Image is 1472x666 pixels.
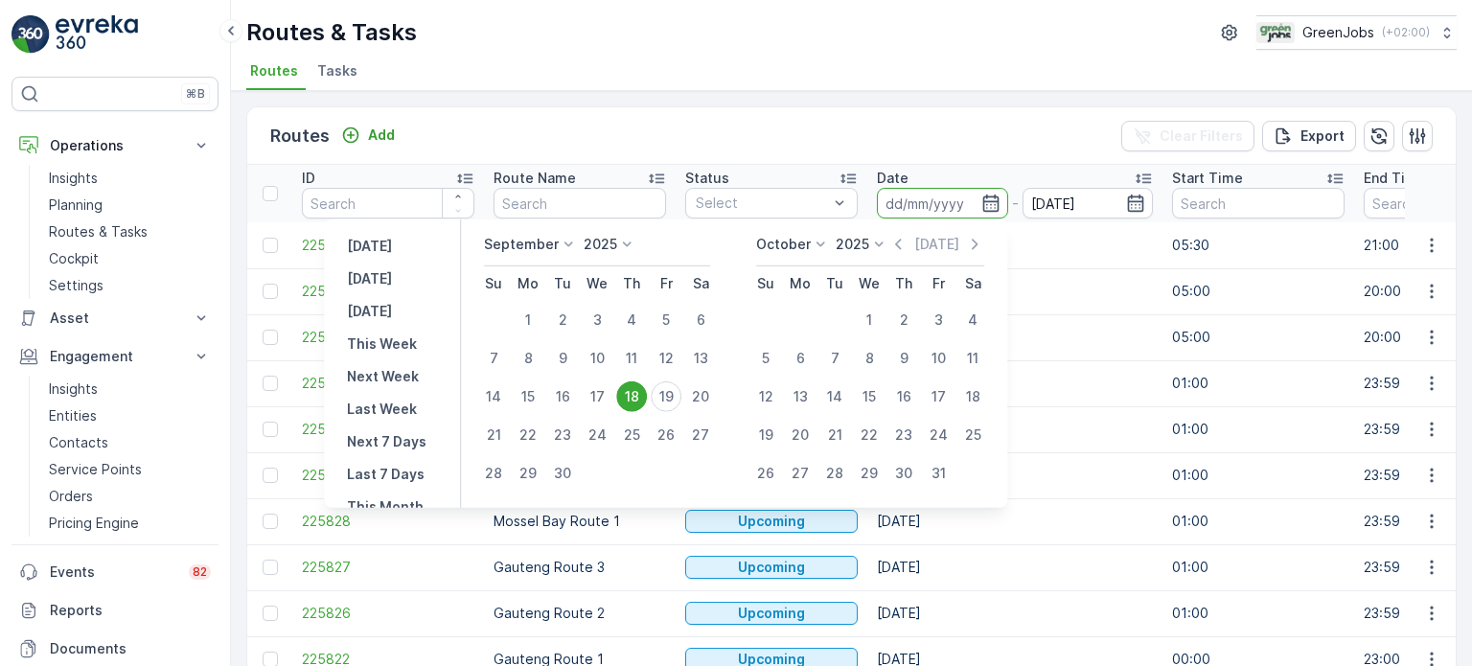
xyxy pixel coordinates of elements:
th: Sunday [748,266,783,301]
td: [DATE] [867,222,1162,268]
td: [DATE] [867,406,1162,452]
p: 01:00 [1172,512,1345,531]
div: 16 [547,381,578,412]
button: Engagement [11,337,218,376]
p: Asset [50,309,180,328]
input: Search [494,188,666,218]
p: Start Time [1172,169,1243,188]
button: Today [339,267,400,290]
div: 12 [651,343,681,374]
span: 225831 [302,374,474,393]
div: 19 [750,420,781,450]
td: [DATE] [867,314,1162,360]
p: Next Week [347,367,419,386]
div: 20 [685,381,716,412]
p: Insights [49,169,98,188]
a: Routes & Tasks [41,218,218,245]
button: Tomorrow [339,300,400,323]
div: Toggle Row Selected [263,376,278,391]
div: 29 [854,458,885,489]
a: Settings [41,272,218,299]
div: Toggle Row Selected [263,606,278,621]
p: [DATE] [347,237,392,256]
a: Insights [41,165,218,192]
div: 11 [616,343,647,374]
p: This Week [347,334,417,354]
p: Documents [50,639,211,658]
button: Last 7 Days [339,463,432,486]
td: [DATE] [867,268,1162,314]
div: 16 [888,381,919,412]
th: Monday [783,266,817,301]
div: 3 [923,305,954,335]
th: Saturday [955,266,990,301]
th: Wednesday [852,266,886,301]
button: Last Week [339,398,425,421]
p: ID [302,169,315,188]
p: Entities [49,406,97,425]
div: 18 [616,381,647,412]
input: dd/mm/yyyy [1023,188,1154,218]
p: Planning [49,195,103,215]
button: Clear Filters [1121,121,1254,151]
div: 1 [854,305,885,335]
div: 24 [582,420,612,450]
td: [DATE] [867,590,1162,636]
div: 22 [513,420,543,450]
a: Service Points [41,456,218,483]
p: Events [50,563,177,582]
p: Select [696,194,828,213]
a: 225829 [302,466,474,485]
div: 5 [750,343,781,374]
th: Wednesday [580,266,614,301]
p: ( +02:00 ) [1382,25,1430,40]
p: Last 7 Days [347,465,425,484]
div: 7 [819,343,850,374]
button: Yesterday [339,235,400,258]
p: Gauteng Route 2 [494,604,666,623]
div: 15 [854,381,885,412]
button: Operations [11,126,218,165]
button: Add [333,124,402,147]
a: 225830 [302,420,474,439]
button: GreenJobs(+02:00) [1256,15,1457,50]
div: 30 [888,458,919,489]
a: 225940 [302,236,474,255]
a: 225827 [302,558,474,577]
th: Thursday [614,266,649,301]
div: 23 [888,420,919,450]
span: 225913 [302,282,474,301]
p: 01:00 [1172,420,1345,439]
div: 10 [582,343,612,374]
p: End Time [1364,169,1426,188]
th: Sunday [476,266,511,301]
button: This Month [339,495,431,518]
button: This Week [339,333,425,356]
button: Upcoming [685,556,858,579]
p: Cockpit [49,249,99,268]
p: 01:00 [1172,558,1345,577]
p: 2025 [836,235,869,254]
div: 26 [651,420,681,450]
div: Toggle Row Selected [263,514,278,529]
div: 13 [685,343,716,374]
div: 13 [785,381,816,412]
p: Orders [49,487,93,506]
p: Last Week [347,400,417,419]
div: 28 [819,458,850,489]
p: Upcoming [738,558,805,577]
p: ⌘B [186,86,205,102]
th: Friday [921,266,955,301]
p: Clear Filters [1160,126,1243,146]
div: 25 [957,420,988,450]
div: 23 [547,420,578,450]
p: Reports [50,601,211,620]
td: [DATE] [867,544,1162,590]
a: Contacts [41,429,218,456]
input: Search [302,188,474,218]
div: 15 [513,381,543,412]
div: 14 [478,381,509,412]
p: 05:00 [1172,328,1345,347]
